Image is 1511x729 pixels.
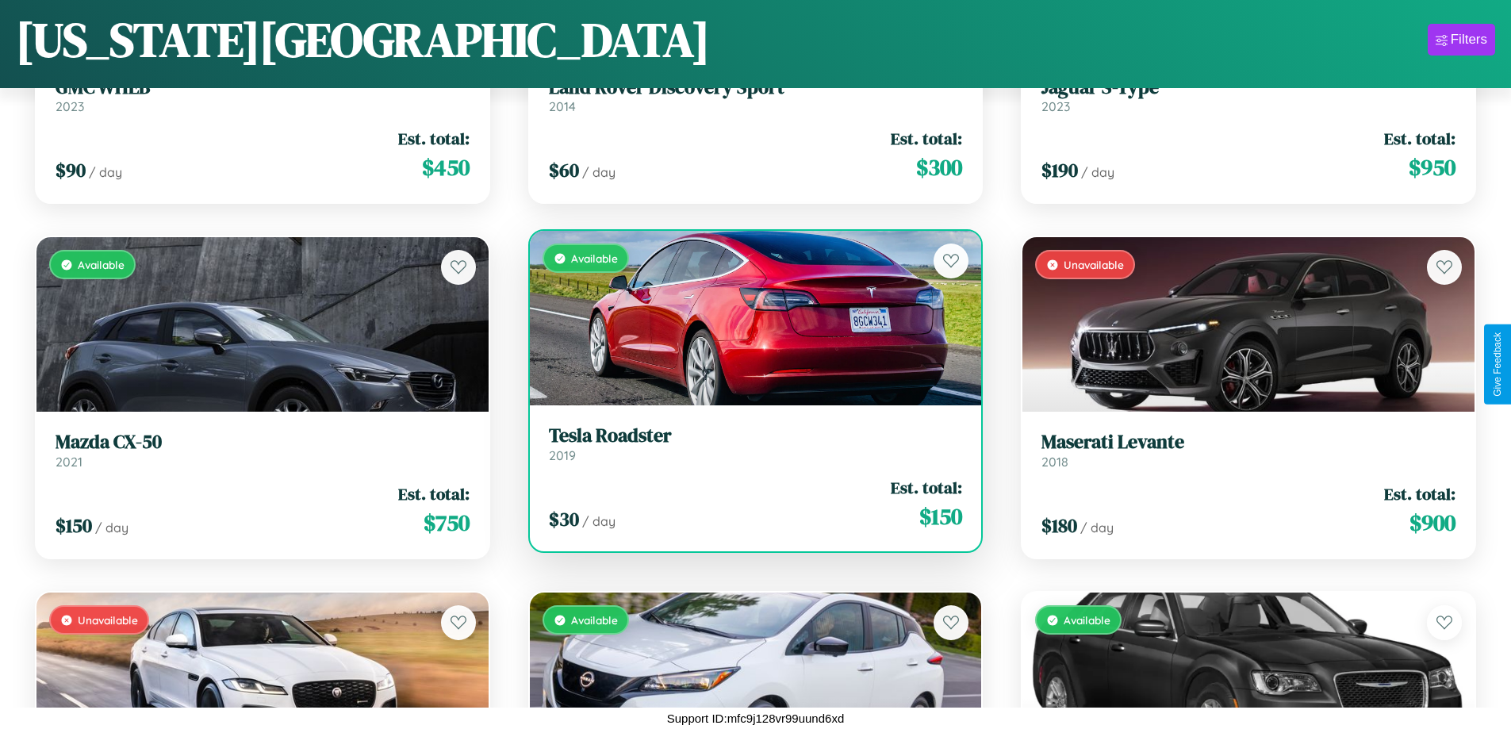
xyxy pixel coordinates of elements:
span: $ 150 [919,501,962,532]
span: / day [582,513,616,529]
span: $ 450 [422,152,470,183]
a: Land Rover Discovery Sport2014 [549,76,963,115]
span: / day [1080,520,1114,535]
span: 2014 [549,98,576,114]
span: 2021 [56,454,82,470]
h3: Maserati Levante [1041,431,1455,454]
a: Jaguar S-Type2023 [1041,76,1455,115]
span: Available [78,258,125,271]
span: 2018 [1041,454,1068,470]
span: $ 300 [916,152,962,183]
span: Available [1064,613,1110,627]
h3: Land Rover Discovery Sport [549,76,963,99]
span: $ 30 [549,506,579,532]
span: Est. total: [891,476,962,499]
h3: Mazda CX-50 [56,431,470,454]
span: Est. total: [398,127,470,150]
span: 2023 [56,98,84,114]
h3: Tesla Roadster [549,424,963,447]
span: $ 150 [56,512,92,539]
span: $ 60 [549,157,579,183]
span: $ 900 [1409,507,1455,539]
h1: [US_STATE][GEOGRAPHIC_DATA] [16,7,710,72]
a: Tesla Roadster2019 [549,424,963,463]
span: Est. total: [1384,482,1455,505]
span: Est. total: [1384,127,1455,150]
a: Maserati Levante2018 [1041,431,1455,470]
span: Unavailable [78,613,138,627]
span: / day [89,164,122,180]
span: / day [582,164,616,180]
span: $ 180 [1041,512,1077,539]
button: Filters [1428,24,1495,56]
div: Give Feedback [1492,332,1503,397]
span: Available [571,613,618,627]
span: Available [571,251,618,265]
span: $ 190 [1041,157,1078,183]
span: $ 750 [424,507,470,539]
span: $ 90 [56,157,86,183]
a: Mazda CX-502021 [56,431,470,470]
span: / day [95,520,128,535]
span: 2023 [1041,98,1070,114]
span: / day [1081,164,1114,180]
span: 2019 [549,447,576,463]
a: GMC WHEB2023 [56,76,470,115]
p: Support ID: mfc9j128vr99uund6xd [667,708,844,729]
div: Filters [1451,32,1487,48]
span: Unavailable [1064,258,1124,271]
span: Est. total: [398,482,470,505]
span: Est. total: [891,127,962,150]
span: $ 950 [1409,152,1455,183]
